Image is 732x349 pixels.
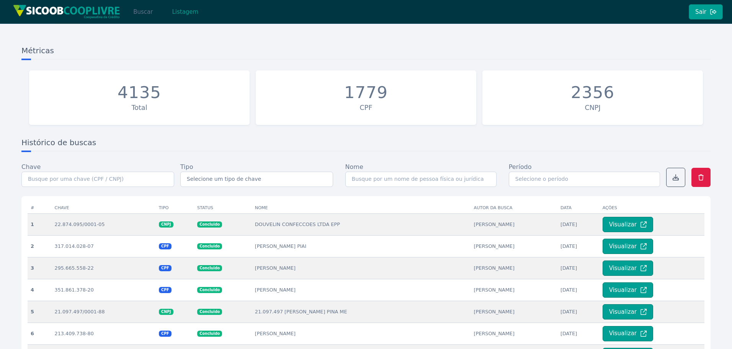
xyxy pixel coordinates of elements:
[159,221,173,228] span: CNPJ
[159,287,172,293] span: CPF
[252,279,471,301] td: [PERSON_NAME]
[471,257,557,279] td: [PERSON_NAME]
[345,172,497,187] input: Busque por um nome de pessoa física ou jurídica
[557,301,600,323] td: [DATE]
[159,265,172,271] span: CPF
[156,202,194,214] th: Tipo
[52,213,156,235] td: 22.874.095/0001-05
[557,279,600,301] td: [DATE]
[557,235,600,257] td: [DATE]
[689,4,723,20] button: Sair
[471,301,557,323] td: [PERSON_NAME]
[603,326,653,341] button: Visualizar
[21,137,711,151] h3: Histórico de buscas
[28,202,52,214] th: #
[28,213,52,235] th: 1
[21,162,41,172] label: Chave
[603,282,653,298] button: Visualizar
[52,235,156,257] td: 317.014.028-07
[118,83,161,103] div: 4135
[197,221,222,228] span: Concluido
[165,4,205,20] button: Listagem
[603,239,653,254] button: Visualizar
[180,162,193,172] label: Tipo
[28,279,52,301] th: 4
[52,279,156,301] td: 351.861.378-20
[197,331,222,337] span: Concluido
[252,323,471,344] td: [PERSON_NAME]
[260,103,472,113] div: CPF
[571,83,614,103] div: 2356
[159,309,173,315] span: CNPJ
[21,172,174,187] input: Busque por uma chave (CPF / CNPJ)
[471,323,557,344] td: [PERSON_NAME]
[127,4,159,20] button: Buscar
[344,83,388,103] div: 1779
[509,162,532,172] label: Período
[252,235,471,257] td: [PERSON_NAME] PIAI
[471,235,557,257] td: [PERSON_NAME]
[471,213,557,235] td: [PERSON_NAME]
[252,213,471,235] td: DOUVELIN CONFECCOES LTDA EPP
[603,217,653,232] button: Visualizar
[28,235,52,257] th: 2
[471,202,557,214] th: Autor da busca
[603,261,653,276] button: Visualizar
[33,103,246,113] div: Total
[21,45,711,59] h3: Métricas
[197,309,222,315] span: Concluido
[28,257,52,279] th: 3
[252,257,471,279] td: [PERSON_NAME]
[557,213,600,235] td: [DATE]
[509,172,660,187] input: Selecione o período
[52,202,156,214] th: Chave
[600,202,704,214] th: Ações
[197,265,222,271] span: Concluido
[557,257,600,279] td: [DATE]
[252,202,471,214] th: Nome
[471,279,557,301] td: [PERSON_NAME]
[252,301,471,323] td: 21.097.497 [PERSON_NAME] PINA ME
[52,323,156,344] td: 213.409.738-80
[557,202,600,214] th: Data
[486,103,699,113] div: CNPJ
[159,243,172,249] span: CPF
[557,323,600,344] td: [DATE]
[52,257,156,279] td: 295.665.558-22
[345,162,363,172] label: Nome
[197,287,222,293] span: Concluido
[194,202,252,214] th: Status
[197,243,222,249] span: Concluido
[52,301,156,323] td: 21.097.497/0001-88
[28,323,52,344] th: 6
[13,5,120,19] img: img/sicoob_cooplivre.png
[159,331,172,337] span: CPF
[28,301,52,323] th: 5
[603,304,653,320] button: Visualizar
